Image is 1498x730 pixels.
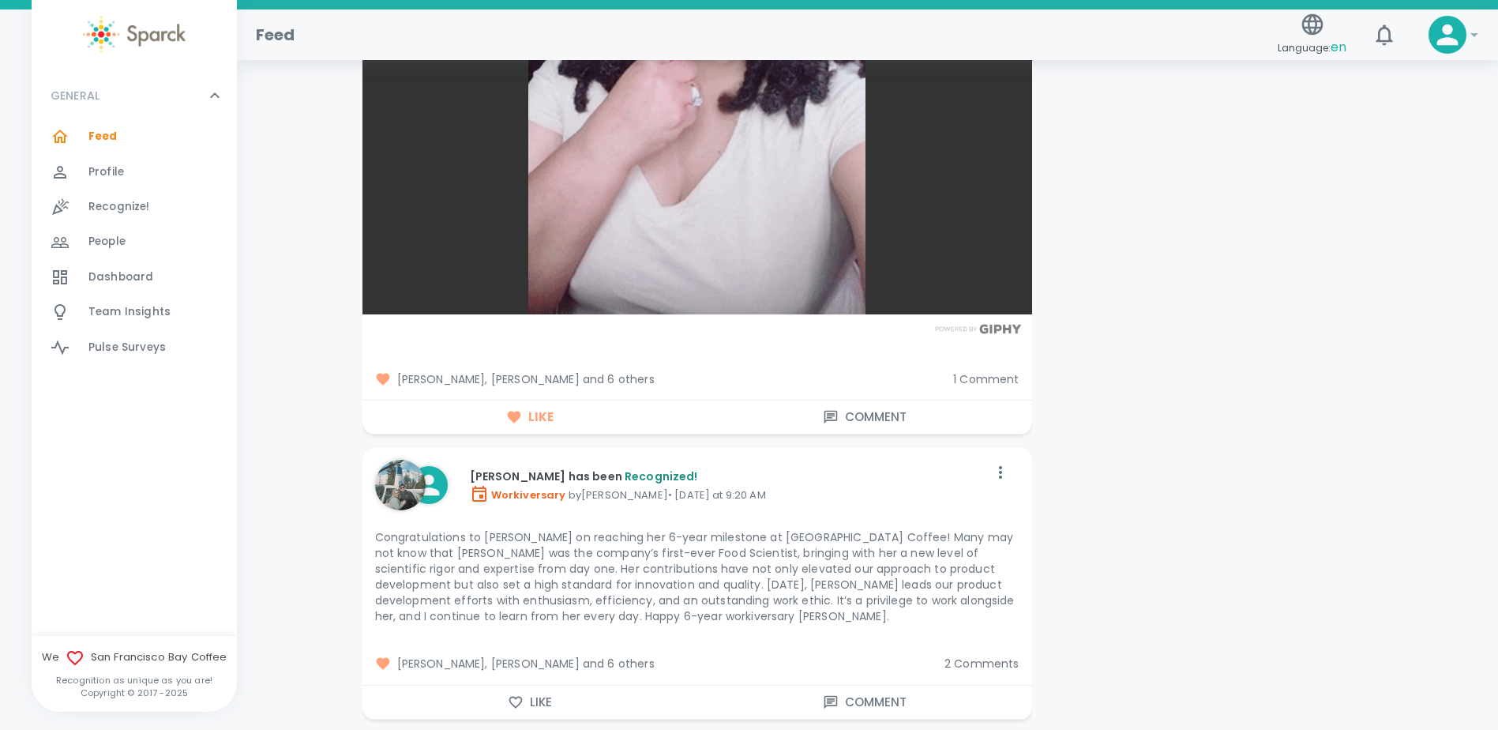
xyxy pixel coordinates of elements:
p: Recognition as unique as you are! [32,674,237,687]
a: Team Insights [32,295,237,329]
a: Feed [32,119,237,154]
a: Profile [32,155,237,190]
span: Recognize! [88,199,150,215]
span: 2 Comments [944,656,1019,672]
button: Comment [697,401,1032,434]
button: Comment [697,686,1032,719]
button: Language:en [1271,7,1353,63]
span: [PERSON_NAME], [PERSON_NAME] and 6 others [375,656,932,672]
span: Feed [88,129,118,145]
h1: Feed [256,22,295,47]
a: Recognize! [32,190,237,224]
span: Profile [88,164,124,180]
span: Language: [1278,37,1346,58]
a: Pulse Surveys [32,330,237,365]
span: Recognized! [625,468,698,484]
div: GENERAL [32,72,237,119]
button: Like [362,401,697,434]
span: 1 Comment [953,371,1019,387]
a: People [32,224,237,259]
p: [PERSON_NAME] has been [470,468,988,484]
a: Sparck logo [32,16,237,53]
span: [PERSON_NAME], [PERSON_NAME] and 6 others [375,371,941,387]
span: People [88,234,126,250]
span: Dashboard [88,269,153,285]
button: Like [362,686,697,719]
p: by [PERSON_NAME] • [DATE] at 9:20 AM [470,484,988,503]
span: en [1331,38,1346,56]
img: Powered by GIPHY [931,324,1026,334]
p: GENERAL [51,88,99,103]
span: Pulse Surveys [88,340,166,356]
p: Copyright © 2017 - 2025 [32,687,237,699]
span: Team Insights [88,304,171,320]
img: Picture of Katie Burguillos [375,460,426,510]
p: Congratulations to [PERSON_NAME] on reaching her 6-year milestone at [GEOGRAPHIC_DATA] Coffee! Ma... [375,529,1019,624]
a: Dashboard [32,260,237,295]
span: We San Francisco Bay Coffee [32,649,237,668]
div: GENERAL [32,119,237,371]
img: Sparck logo [83,16,186,53]
span: Workiversary [470,487,566,502]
